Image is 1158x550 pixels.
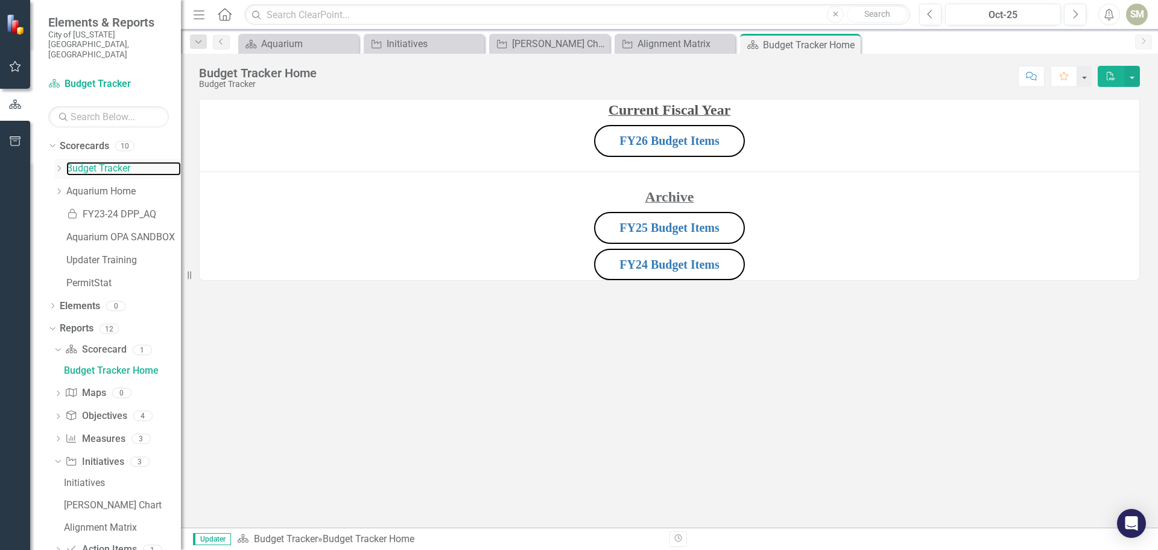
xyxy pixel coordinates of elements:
span: Search [864,9,890,19]
div: 1 [133,345,152,355]
a: Alignment Matrix [61,517,181,537]
a: Initiatives [367,36,481,51]
a: Aquarium OPA SANDBOX [66,231,181,245]
a: Scorecards [60,139,109,153]
div: 4 [133,411,153,421]
a: Updater Training [66,254,181,267]
a: Initiatives [61,473,181,492]
a: Reports [60,322,93,336]
a: Budget Tracker [66,162,181,176]
div: [PERSON_NAME] Chart [64,500,181,511]
strong: Archive [645,189,694,205]
div: 3 [130,456,150,467]
span: Updater [193,533,231,545]
a: FY24 Budget Items [619,258,720,271]
a: PermitStat [66,277,181,290]
a: Maps [65,386,106,400]
button: SM [1126,4,1148,25]
div: Budget Tracker Home [199,66,317,80]
a: [PERSON_NAME] Chart [492,36,607,51]
button: FY26 Budget Items [594,125,745,157]
img: ClearPoint Strategy [6,14,27,35]
small: City of [US_STATE][GEOGRAPHIC_DATA], [GEOGRAPHIC_DATA] [48,30,169,59]
div: Alignment Matrix [638,36,732,51]
span: Elements & Reports [48,15,169,30]
a: Scorecard [65,343,126,357]
button: FY24 Budget Items [594,249,745,281]
a: FY23-24 DPP_AQ [66,208,181,222]
div: Initiatives [387,36,481,51]
button: Oct-25 [945,4,1061,25]
div: [PERSON_NAME] Chart [512,36,607,51]
a: Measures [65,432,125,446]
strong: Current Fiscal Year [609,102,731,118]
a: Initiatives [65,455,124,469]
div: » [237,532,660,546]
div: 10 [115,141,134,151]
a: FY26 Budget Items [619,134,720,147]
div: Budget Tracker Home [64,365,181,376]
input: Search Below... [48,106,169,127]
a: Aquarium Home [66,185,181,199]
a: Alignment Matrix [618,36,732,51]
button: Search [847,6,907,23]
a: Budget Tracker [254,533,318,545]
input: Search ClearPoint... [244,4,910,25]
a: FY25 Budget Items [619,221,720,234]
a: Budget Tracker [48,77,169,91]
div: Open Intercom Messenger [1117,509,1146,538]
a: Elements [60,299,100,313]
div: Alignment Matrix [64,522,181,533]
div: 0 [106,301,125,311]
div: Budget Tracker [199,80,317,89]
div: Budget Tracker Home [323,533,414,545]
div: Aquarium [261,36,356,51]
a: [PERSON_NAME] Chart [61,495,181,514]
a: Objectives [65,409,127,423]
div: 12 [100,324,119,334]
div: Budget Tracker Home [763,37,858,53]
div: Oct-25 [949,8,1057,22]
div: Initiatives [64,478,181,488]
div: 0 [112,388,131,398]
a: Budget Tracker Home [61,361,181,380]
button: FY25 Budget Items [594,212,745,244]
div: 3 [131,433,151,444]
a: Aquarium [241,36,356,51]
